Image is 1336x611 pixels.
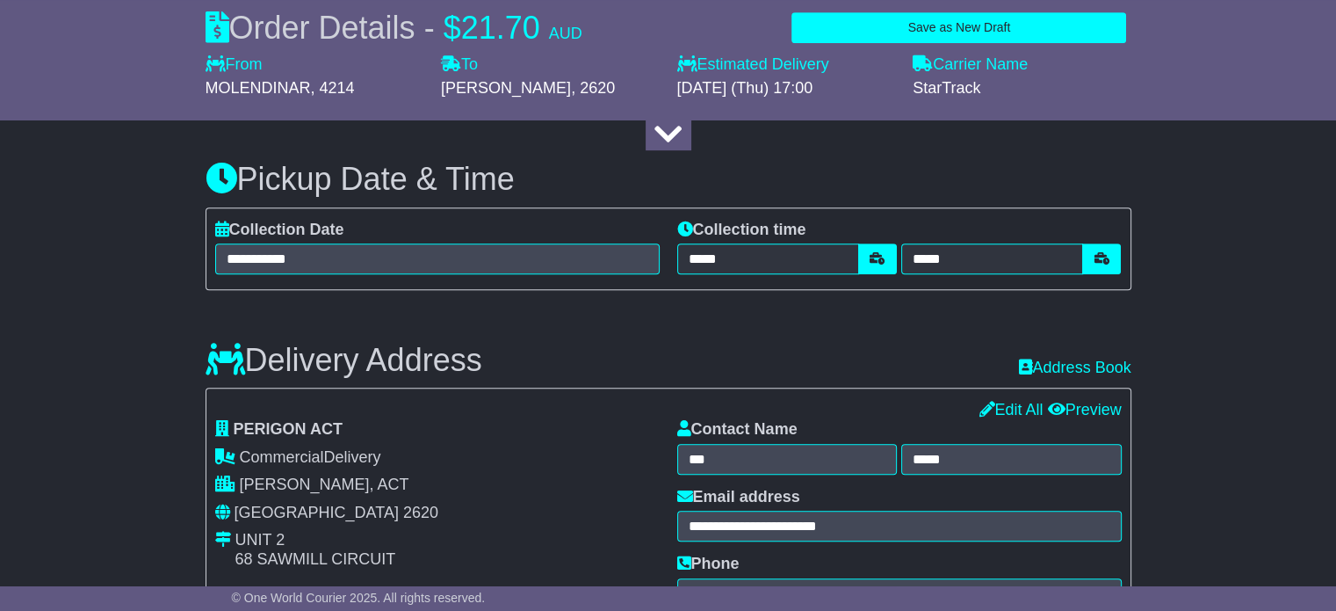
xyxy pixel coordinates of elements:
h3: Pickup Date & Time [206,162,1131,197]
label: Email address [677,488,800,507]
label: Collection Date [215,221,344,240]
label: Estimated Delivery [677,55,896,75]
a: Preview [1047,401,1121,418]
span: PERIGON ACT [234,420,343,438]
h3: Delivery Address [206,343,482,378]
span: [PERSON_NAME] [441,79,571,97]
label: To [441,55,478,75]
div: UNIT 2 [235,531,396,550]
div: Delivery [215,448,660,468]
label: From [206,55,263,75]
span: [GEOGRAPHIC_DATA] [235,504,399,521]
span: Commercial [240,448,324,466]
div: 68 SAWMILL CIRCUIT [235,550,396,570]
span: $ [444,10,461,46]
a: Address Book [1018,359,1130,376]
label: Phone [677,555,740,574]
div: [DATE] (Thu) 17:00 [677,79,896,98]
button: Save as New Draft [791,12,1126,43]
label: Contact Name [677,420,798,440]
div: StarTrack [913,79,1131,98]
span: 2620 [403,504,438,521]
div: Order Details - [206,9,582,47]
a: Edit All [979,401,1043,418]
span: [PERSON_NAME], ACT [240,476,409,493]
label: Carrier Name [913,55,1028,75]
span: MOLENDINAR [206,79,311,97]
span: , 2620 [571,79,615,97]
span: , 4214 [311,79,355,97]
label: Collection time [677,221,806,240]
span: 21.70 [461,10,540,46]
span: © One World Courier 2025. All rights reserved. [232,591,486,605]
span: AUD [549,25,582,42]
